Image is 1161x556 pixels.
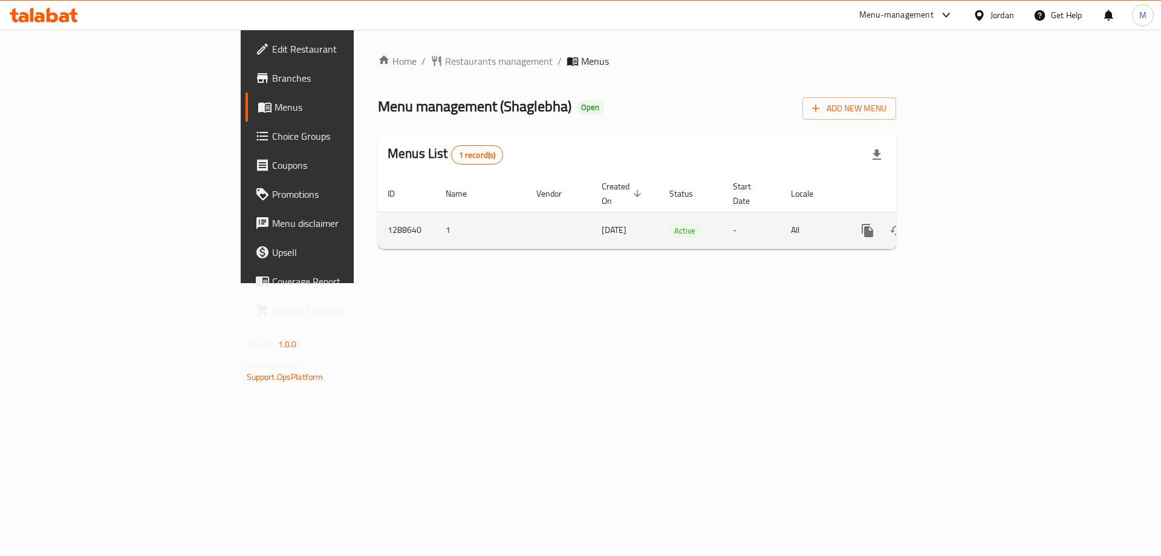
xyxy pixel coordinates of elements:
[853,216,882,245] button: more
[602,179,645,208] span: Created On
[272,274,425,289] span: Coverage Report
[388,186,411,201] span: ID
[669,186,709,201] span: Status
[723,212,781,249] td: -
[1139,8,1146,22] span: M
[272,245,425,260] span: Upsell
[436,212,527,249] td: 1
[275,100,425,114] span: Menus
[446,186,483,201] span: Name
[247,357,302,373] span: Get support on:
[445,54,553,68] span: Restaurants management
[990,8,1014,22] div: Jordan
[451,145,504,165] div: Total records count
[733,179,767,208] span: Start Date
[844,175,979,212] th: Actions
[862,140,891,169] div: Export file
[246,151,435,180] a: Coupons
[576,102,604,113] span: Open
[272,71,425,85] span: Branches
[581,54,609,68] span: Menus
[247,336,276,352] span: Version:
[378,93,571,120] span: Menu management ( Shaglebha )
[272,129,425,143] span: Choice Groups
[246,93,435,122] a: Menus
[536,186,577,201] span: Vendor
[272,303,425,318] span: Grocery Checklist
[272,158,425,172] span: Coupons
[246,267,435,296] a: Coverage Report
[246,209,435,238] a: Menu disclaimer
[452,149,503,161] span: 1 record(s)
[576,100,604,115] div: Open
[802,97,896,120] button: Add New Menu
[781,212,844,249] td: All
[859,8,934,22] div: Menu-management
[246,180,435,209] a: Promotions
[246,34,435,64] a: Edit Restaurant
[272,42,425,56] span: Edit Restaurant
[272,216,425,231] span: Menu disclaimer
[882,216,911,245] button: Change Status
[602,222,626,238] span: [DATE]
[431,54,553,68] a: Restaurants management
[247,369,324,385] a: Support.OpsPlatform
[246,64,435,93] a: Branches
[378,54,896,68] nav: breadcrumb
[558,54,562,68] li: /
[388,145,503,165] h2: Menus List
[812,101,886,116] span: Add New Menu
[669,224,700,238] span: Active
[246,122,435,151] a: Choice Groups
[278,336,297,352] span: 1.0.0
[378,175,979,249] table: enhanced table
[246,296,435,325] a: Grocery Checklist
[246,238,435,267] a: Upsell
[669,223,700,238] div: Active
[272,187,425,201] span: Promotions
[791,186,829,201] span: Locale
